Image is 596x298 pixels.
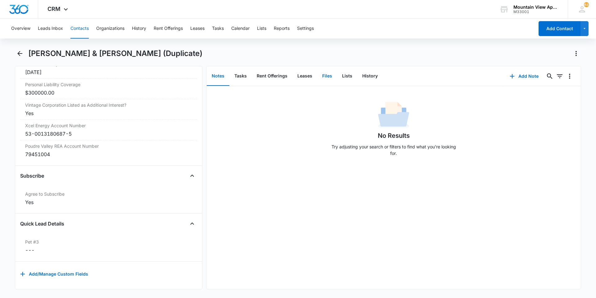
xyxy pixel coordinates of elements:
[20,273,88,279] a: Add/Manage Custom Fields
[20,267,88,282] button: Add/Manage Custom Fields
[555,71,565,81] button: Filters
[187,171,197,181] button: Close
[231,19,250,39] button: Calendar
[25,109,192,117] div: Yes
[257,19,266,39] button: Lists
[545,71,555,81] button: Search...
[297,19,314,39] button: Settings
[25,198,192,206] div: Yes
[20,58,197,79] div: Insurance Policy End Date[DATE]
[20,172,44,179] h4: Subscribe
[25,122,192,129] label: Xcel Energy Account Number
[25,151,192,158] div: 79451004
[503,69,545,84] button: Add Note
[337,67,357,86] button: Lists
[25,130,192,137] div: 53-0013180687-5
[584,2,589,7] span: 63
[20,79,197,99] div: Personal Liability Coverage$300000.00
[190,19,205,39] button: Leases
[378,100,409,131] img: No Data
[47,6,61,12] span: CRM
[212,19,224,39] button: Tasks
[20,99,197,120] div: Vintage Corporation Listed as Additional Interest?Yes
[20,220,64,227] h4: Quick Lead Details
[25,89,192,96] dd: $300000.00
[328,143,459,156] p: Try adjusting your search or filters to find what you’re looking for.
[25,68,192,76] div: [DATE]
[187,219,197,229] button: Close
[207,67,229,86] button: Notes
[38,19,63,39] button: Leads Inbox
[571,49,581,58] button: Actions
[229,67,252,86] button: Tasks
[539,21,580,36] button: Add Contact
[20,140,197,161] div: Poudre Valley REA Account Number79451004
[132,19,146,39] button: History
[565,71,575,81] button: Overflow Menu
[25,239,192,245] label: Pet #3
[25,246,192,254] dd: ---
[70,19,89,39] button: Contacts
[584,2,589,7] div: notifications count
[20,120,197,140] div: Xcel Energy Account Number53-0013180687-5
[20,236,197,256] div: Pet #3---
[28,49,202,58] h1: [PERSON_NAME] & [PERSON_NAME] (Duplicate)
[513,5,559,10] div: account name
[11,19,30,39] button: Overview
[513,10,559,14] div: account id
[317,67,337,86] button: Files
[96,19,124,39] button: Organizations
[15,49,25,58] button: Back
[357,67,383,86] button: History
[25,81,192,88] label: Personal Liability Coverage
[25,102,192,108] label: Vintage Corporation Listed as Additional Interest?
[252,67,292,86] button: Rent Offerings
[274,19,290,39] button: Reports
[25,191,192,197] label: Agree to Subscribe
[25,143,192,149] label: Poudre Valley REA Account Number
[292,67,317,86] button: Leases
[154,19,183,39] button: Rent Offerings
[378,131,410,140] h1: No Results
[20,188,197,208] div: Agree to SubscribeYes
